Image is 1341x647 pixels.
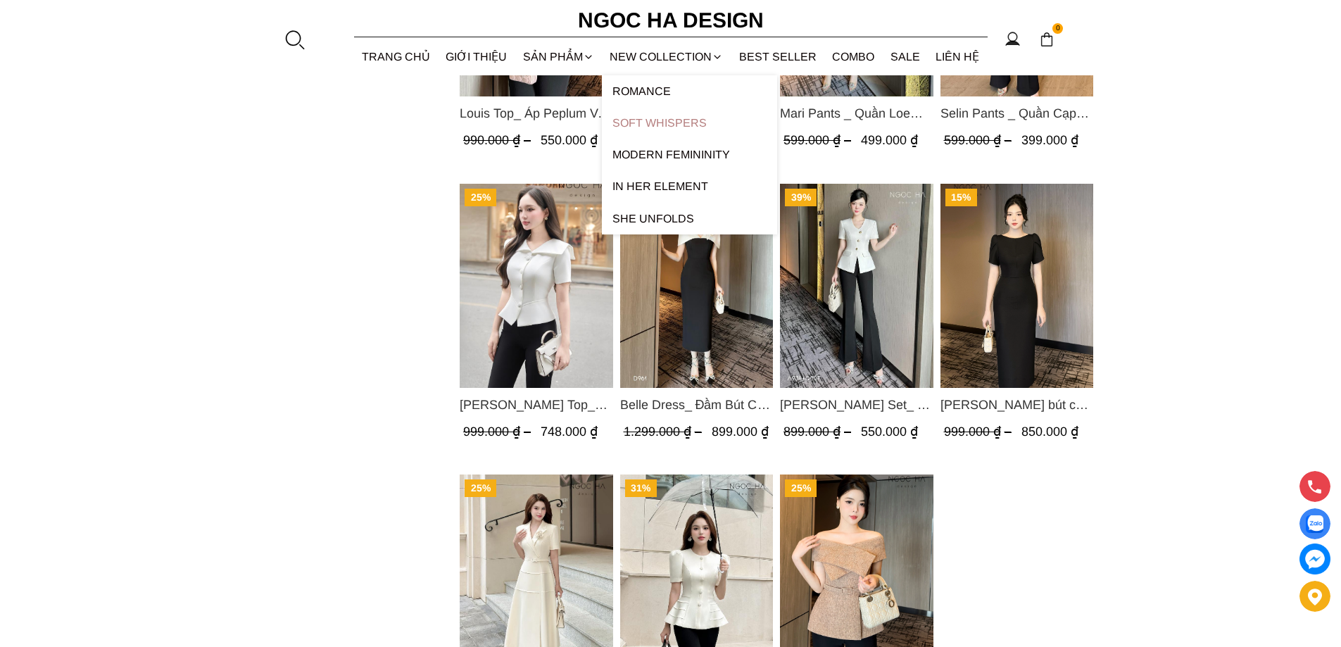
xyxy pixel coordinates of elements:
span: Selin Pants _ Quần Cạp Cao Xếp Ly Giữa 2 màu Đen, Cam - Q007 [940,103,1093,123]
a: TRANG CHỦ [354,38,439,75]
span: 599.000 ₫ [783,133,855,147]
a: Link to Louis Top_ Áp Peplum Vai Chờm Cài Hoa Đen A937 [460,103,613,123]
a: SALE [883,38,928,75]
img: Display image [1306,515,1323,533]
span: [PERSON_NAME] Set_ Áo Vạt Chéo Đính 3 Cúc, Quần Suông Ống Loe A934+Q007 [780,395,933,415]
a: Product image - Fiona Top_ Áo Vest Cách Điệu Cổ Ngang Vạt Chéo Tay Cộc Màu Trắng A936 [460,184,613,388]
span: 899.000 ₫ [783,425,855,439]
a: SHE UNFOLDS [602,203,777,234]
img: Amy Set_ Áo Vạt Chéo Đính 3 Cúc, Quần Suông Ống Loe A934+Q007 [780,184,933,388]
span: 550.000 ₫ [861,425,918,439]
span: 0 [1052,23,1064,34]
span: 999.000 ₫ [943,425,1014,439]
a: GIỚI THIỆU [438,38,515,75]
a: Link to Belle Dress_ Đầm Bút Chì Đen Phối Choàng Vai May Ly Màu Trắng Kèm Hoa D961 [619,395,773,415]
a: Display image [1299,508,1330,539]
span: 1.299.000 ₫ [623,425,705,439]
a: Product image - Amy Set_ Áo Vạt Chéo Đính 3 Cúc, Quần Suông Ống Loe A934+Q007 [780,184,933,388]
span: [PERSON_NAME] Top_ Áo Vest Cách Điệu Cổ Ngang Vạt Chéo Tay Cộc Màu Trắng A936 [460,395,613,415]
a: Combo [824,38,883,75]
a: messenger [1299,544,1330,574]
a: ROMANCE [602,75,777,107]
a: Link to Mari Pants _ Quần Loe Gân Nổi 2 Màu Đen, Trắng - Q015 [780,103,933,123]
a: Product image - Alice Dress_Đầm bút chì ,tay nụ hồng ,bồng đầu tay màu đen D727 [940,184,1093,388]
span: 399.000 ₫ [1021,133,1078,147]
img: img-CART-ICON-ksit0nf1 [1039,32,1054,47]
span: 899.000 ₫ [711,425,768,439]
img: Belle Dress_ Đầm Bút Chì Đen Phối Choàng Vai May Ly Màu Trắng Kèm Hoa D961 [619,184,773,388]
a: Modern Femininity [602,139,777,170]
a: Ngoc Ha Design [565,4,776,37]
a: NEW COLLECTION [602,38,731,75]
a: Product image - Belle Dress_ Đầm Bút Chì Đen Phối Choàng Vai May Ly Màu Trắng Kèm Hoa D961 [619,184,773,388]
span: 550.000 ₫ [541,133,598,147]
a: LIÊN HỆ [928,38,988,75]
span: 599.000 ₫ [943,133,1014,147]
span: Louis Top_ Áp Peplum Vai Chờm Cài Hoa Đen A937 [460,103,613,123]
span: [PERSON_NAME] bút chì ,tay nụ hồng ,bồng đầu tay màu đen D727 [940,395,1093,415]
span: 990.000 ₫ [463,133,534,147]
img: Alice Dress_Đầm bút chì ,tay nụ hồng ,bồng đầu tay màu đen D727 [940,184,1093,388]
a: Soft Whispers [602,107,777,139]
span: 850.000 ₫ [1021,425,1078,439]
img: Fiona Top_ Áo Vest Cách Điệu Cổ Ngang Vạt Chéo Tay Cộc Màu Trắng A936 [460,184,613,388]
a: Link to Selin Pants _ Quần Cạp Cao Xếp Ly Giữa 2 màu Đen, Cam - Q007 [940,103,1093,123]
span: Belle Dress_ Đầm Bút Chì Đen Phối Choàng Vai May Ly Màu Trắng Kèm Hoa D961 [619,395,773,415]
a: Link to Fiona Top_ Áo Vest Cách Điệu Cổ Ngang Vạt Chéo Tay Cộc Màu Trắng A936 [460,395,613,415]
span: 499.000 ₫ [861,133,918,147]
a: In Her Element [602,170,777,202]
span: Mari Pants _ Quần Loe Gân Nổi 2 Màu Đen, Trắng - Q015 [780,103,933,123]
a: Link to Alice Dress_Đầm bút chì ,tay nụ hồng ,bồng đầu tay màu đen D727 [940,395,1093,415]
a: BEST SELLER [731,38,825,75]
span: 999.000 ₫ [463,425,534,439]
div: SẢN PHẨM [515,38,603,75]
span: 748.000 ₫ [541,425,598,439]
a: Link to Amy Set_ Áo Vạt Chéo Đính 3 Cúc, Quần Suông Ống Loe A934+Q007 [780,395,933,415]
